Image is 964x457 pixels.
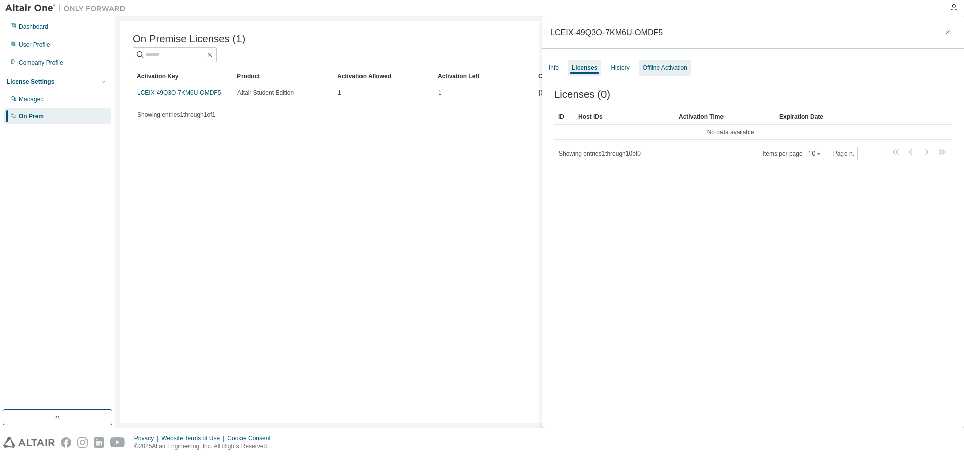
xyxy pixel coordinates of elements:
[237,89,294,97] span: Altair Student Edition
[438,68,530,84] div: Activation Left
[19,95,44,103] div: Managed
[161,434,227,442] div: Website Terms of Use
[558,109,570,125] div: ID
[338,89,341,97] span: 1
[578,109,671,125] div: Host IDs
[227,434,276,442] div: Cookie Consent
[19,41,50,49] div: User Profile
[19,59,63,67] div: Company Profile
[643,64,687,72] div: Offline Activation
[77,437,88,448] img: instagram.svg
[5,3,131,13] img: Altair One
[94,437,104,448] img: linkedin.svg
[611,64,629,72] div: History
[763,147,824,160] span: Items per page
[554,125,907,140] td: No data available
[779,109,863,125] div: Expiration Date
[19,23,48,31] div: Dashboard
[679,109,771,125] div: Activation Time
[337,68,430,84] div: Activation Allowed
[559,150,641,157] span: Showing entries 1 through 10 of 0
[808,149,822,158] button: 10
[3,437,55,448] img: altair_logo.svg
[550,28,663,36] div: LCEIX-49Q3O-7KM6U-OMDF5
[572,64,597,72] div: Licenses
[137,68,229,84] div: Activation Key
[110,437,125,448] img: youtube.svg
[833,147,881,160] span: Page n.
[237,68,329,84] div: Product
[538,68,903,84] div: Creation Date
[134,442,277,451] p: © 2025 Altair Engineering, Inc. All Rights Reserved.
[133,33,245,45] span: On Premise Licenses (1)
[539,89,583,97] span: [DATE] 18:04:06
[549,64,559,72] div: Info
[438,89,442,97] span: 1
[61,437,71,448] img: facebook.svg
[7,78,54,86] div: License Settings
[137,89,221,96] a: LCEIX-49Q3O-7KM6U-OMDF5
[134,434,161,442] div: Privacy
[554,89,610,100] span: Licenses (0)
[19,112,44,120] div: On Prem
[137,111,215,118] span: Showing entries 1 through 1 of 1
